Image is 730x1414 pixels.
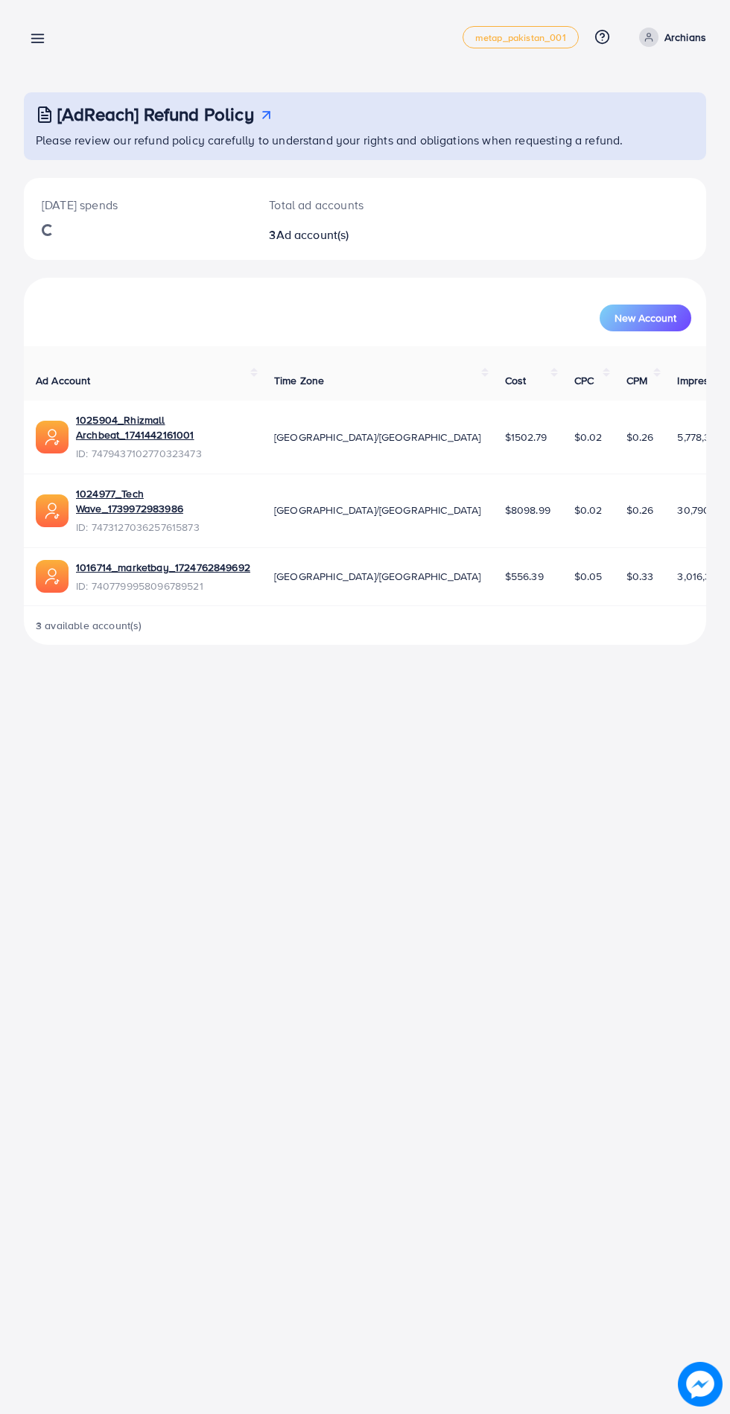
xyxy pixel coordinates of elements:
[677,373,729,388] span: Impression
[274,503,481,517] span: [GEOGRAPHIC_DATA]/[GEOGRAPHIC_DATA]
[76,446,250,461] span: ID: 7479437102770323473
[269,196,404,214] p: Total ad accounts
[76,486,250,517] a: 1024977_Tech Wave_1739972983986
[626,373,647,388] span: CPM
[42,196,233,214] p: [DATE] spends
[626,430,654,445] span: $0.26
[574,373,594,388] span: CPC
[76,520,250,535] span: ID: 7473127036257615873
[615,313,676,323] span: New Account
[677,503,730,517] span: 30,790,567
[269,228,404,242] h2: 3
[574,430,603,445] span: $0.02
[274,569,481,584] span: [GEOGRAPHIC_DATA]/[GEOGRAPHIC_DATA]
[36,373,91,388] span: Ad Account
[36,421,69,453] img: ic-ads-acc.e4c84228.svg
[505,430,547,445] span: $1502.79
[505,373,527,388] span: Cost
[677,569,722,584] span: 3,016,372
[274,373,324,388] span: Time Zone
[600,305,691,331] button: New Account
[36,560,69,593] img: ic-ads-acc.e4c84228.svg
[626,503,654,517] span: $0.26
[475,33,566,42] span: metap_pakistan_001
[36,494,69,527] img: ic-ads-acc.e4c84228.svg
[274,430,481,445] span: [GEOGRAPHIC_DATA]/[GEOGRAPHIC_DATA]
[626,569,654,584] span: $0.33
[505,503,550,517] span: $8098.99
[574,569,603,584] span: $0.05
[76,579,250,593] span: ID: 7407799958096789521
[633,28,706,47] a: Archians
[57,103,254,125] h3: [AdReach] Refund Policy
[505,569,544,584] span: $556.39
[463,26,579,48] a: metap_pakistan_001
[36,131,697,149] p: Please review our refund policy carefully to understand your rights and obligations when requesti...
[76,560,250,575] a: 1016714_marketbay_1724762849692
[276,226,349,243] span: Ad account(s)
[677,430,722,445] span: 5,778,325
[76,413,250,443] a: 1025904_Rhizmall Archbeat_1741442161001
[574,503,603,517] span: $0.02
[36,618,142,633] span: 3 available account(s)
[678,1362,723,1407] img: image
[664,28,706,46] p: Archians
